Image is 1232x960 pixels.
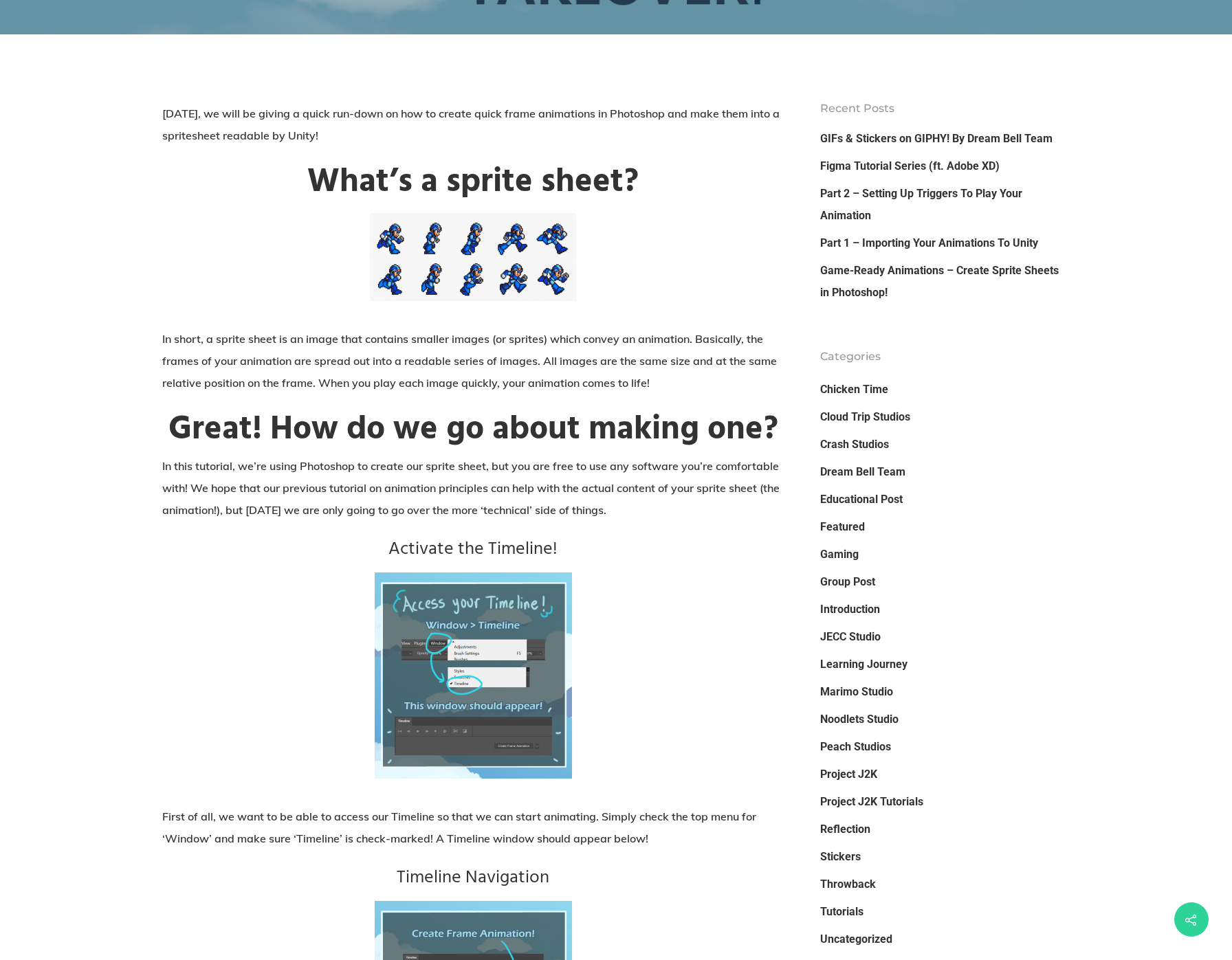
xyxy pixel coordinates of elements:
[162,805,784,866] p: First of all, we want to be able to access our Timeline so that we can start animating. Simply ch...
[820,155,1070,177] a: Figma Tutorial Series (ft. Adobe XD)
[820,348,1070,366] h4: Categories
[820,516,1070,538] a: Featured
[820,736,1070,758] a: Peach Studios
[162,328,784,410] p: In short, a sprite sheet is an image that contains smaller images (or sprites) which convey an an...
[820,232,1070,254] a: Part 1 – Importing Your Animations To Unity
[820,626,1070,648] a: JECC Studio
[820,928,1070,950] a: Uncategorized
[820,818,1070,840] a: Reflection
[820,901,1070,923] a: Tutorials
[162,410,784,450] h2: Great! How do we go about making one?
[820,434,1070,456] a: Crash Studios
[162,163,784,203] h2: What’s a sprite sheet?
[820,406,1070,428] a: Cloud Trip Studios
[820,763,1070,785] a: Project J2K
[820,708,1070,730] a: Noodlets Studio
[820,489,1070,511] a: Educational Post
[162,102,784,163] p: [DATE], we will be giving a quick run-down on how to create quick frame animations in Photoshop a...
[820,654,1070,676] a: Learning Journey
[820,791,1070,813] a: Project J2K Tutorials
[820,183,1070,227] a: Part 2 – Setting Up Triggers To Play Your Animation
[820,571,1070,593] a: Group Post
[820,461,1070,483] a: Dream Bell Team
[820,260,1070,304] a: Game-Ready Animations – Create Sprite Sheets in Photoshop!
[820,100,1070,118] h4: Recent Posts
[162,537,784,562] h3: Activate the Timeline!
[820,681,1070,703] a: Marimo Studio
[820,379,1070,401] a: Chicken Time
[162,866,784,891] h3: Timeline Navigation
[162,455,784,537] p: In this tutorial, we’re using Photoshop to create our sprite sheet, but you are free to use any s...
[820,128,1070,150] a: GIFs & Stickers on GIPHY! By Dream Bell Team
[820,599,1070,621] a: Introduction
[820,873,1070,895] a: Throwback
[820,846,1070,868] a: Stickers
[820,544,1070,566] a: Gaming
